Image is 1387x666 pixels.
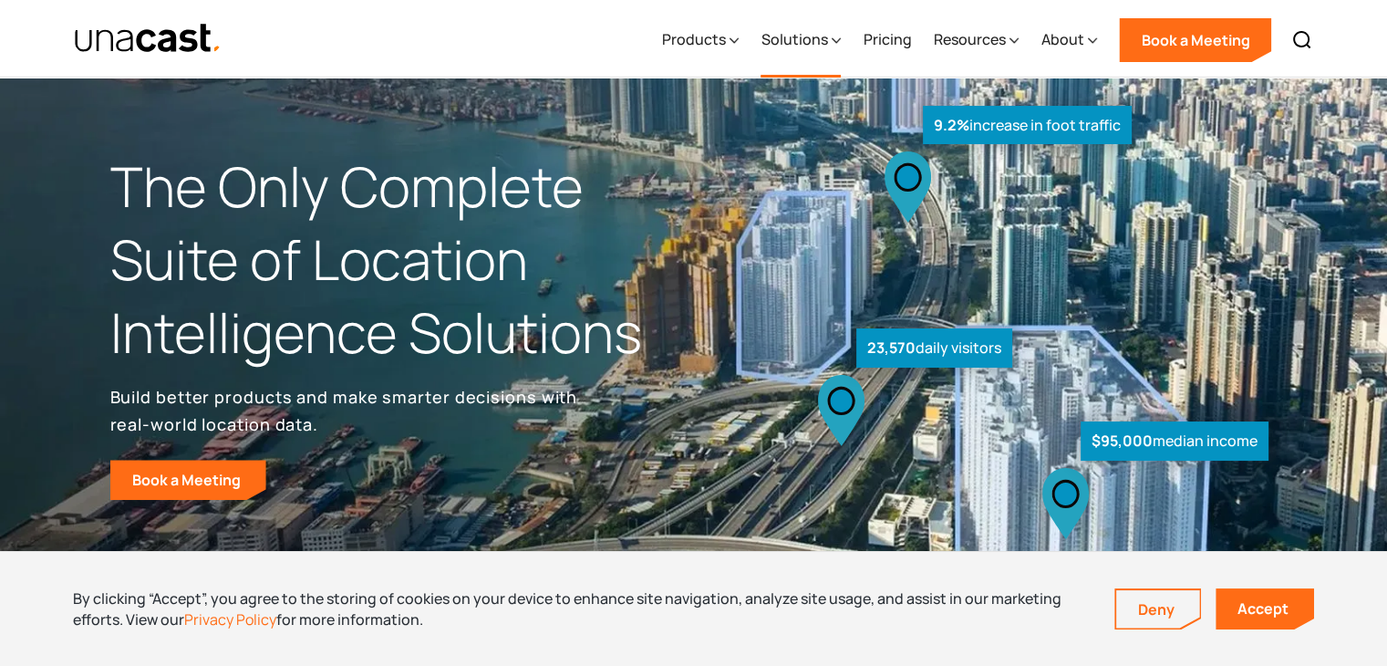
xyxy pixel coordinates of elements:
[1116,590,1200,629] a: Deny
[863,3,911,78] a: Pricing
[1040,28,1083,50] div: About
[110,151,694,369] h1: The Only Complete Suite of Location Intelligence Solutions
[110,383,585,438] p: Build better products and make smarter decisions with real-world location data.
[110,460,266,500] a: Book a Meeting
[661,3,739,78] div: Products
[934,115,969,135] strong: 9.2%
[933,28,1005,50] div: Resources
[761,28,827,50] div: Solutions
[1081,421,1268,461] div: median income
[923,106,1132,145] div: increase in foot traffic
[1119,18,1271,62] a: Book a Meeting
[856,328,1012,368] div: daily visitors
[184,609,276,630] a: Privacy Policy
[1216,588,1314,630] a: Accept
[761,3,841,78] div: Solutions
[867,338,916,358] strong: 23,570
[74,23,223,55] img: Unacast text logo
[1040,3,1097,78] div: About
[933,3,1019,78] div: Resources
[1092,431,1153,451] strong: $95,000
[74,23,223,55] a: home
[73,588,1087,630] div: By clicking “Accept”, you agree to the storing of cookies on your device to enhance site navigati...
[1291,29,1313,51] img: Search icon
[661,28,725,50] div: Products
